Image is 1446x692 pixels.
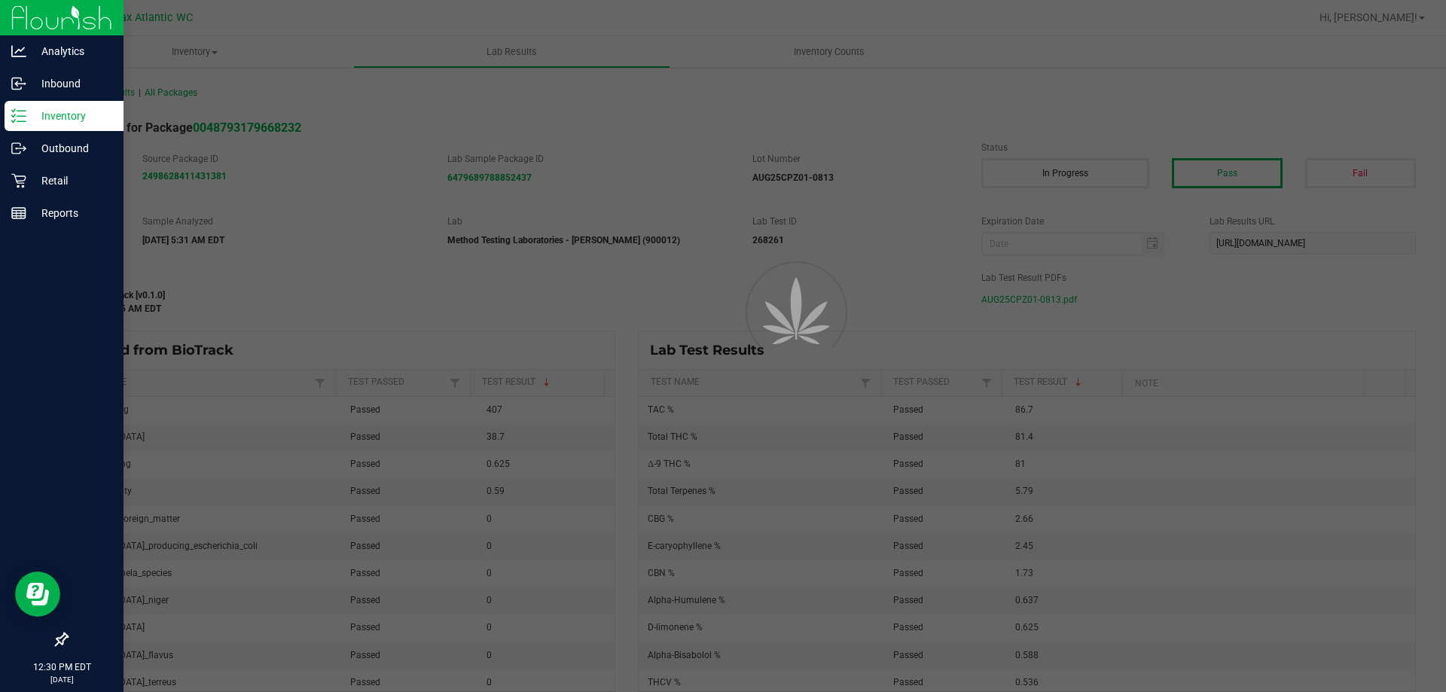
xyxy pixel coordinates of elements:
[7,660,117,674] p: 12:30 PM EDT
[11,173,26,188] inline-svg: Retail
[26,172,117,190] p: Retail
[26,204,117,222] p: Reports
[11,108,26,123] inline-svg: Inventory
[11,76,26,91] inline-svg: Inbound
[11,44,26,59] inline-svg: Analytics
[7,674,117,685] p: [DATE]
[11,206,26,221] inline-svg: Reports
[26,139,117,157] p: Outbound
[26,107,117,125] p: Inventory
[15,572,60,617] iframe: Resource center
[11,141,26,156] inline-svg: Outbound
[26,75,117,93] p: Inbound
[26,42,117,60] p: Analytics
